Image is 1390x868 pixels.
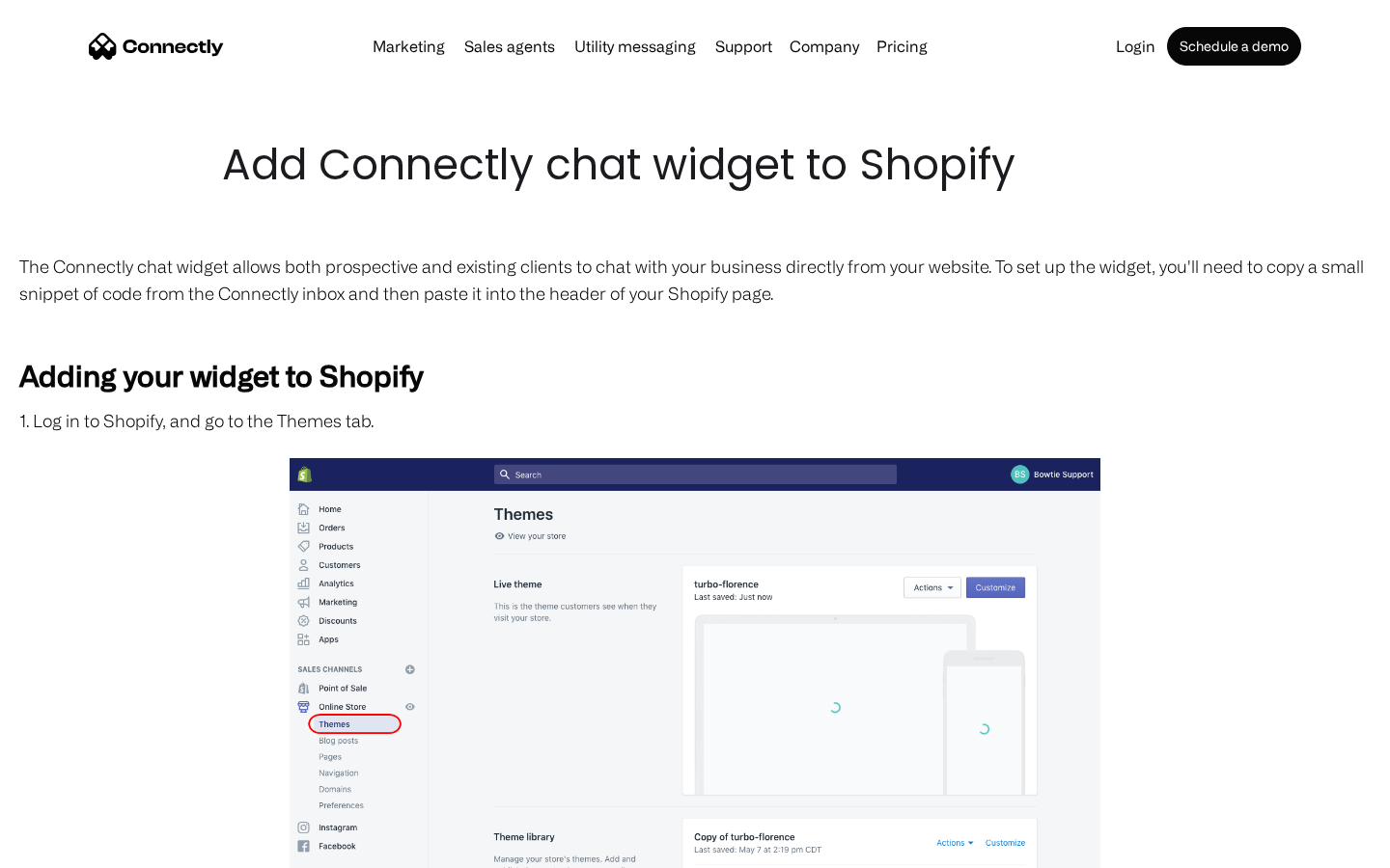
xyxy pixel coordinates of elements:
[19,834,116,861] aside: Language selected: English
[567,39,704,54] a: Utility messaging
[1108,39,1163,54] a: Login
[457,39,563,54] a: Sales agents
[19,359,423,392] strong: Adding your widget to Shopify
[39,834,116,861] ul: Language list
[19,253,1371,307] p: The Connectly chat widget allows both prospective and existing clients to chat with your business...
[790,33,859,60] div: Company
[365,39,453,54] a: Marketing
[869,39,935,54] a: Pricing
[222,135,1168,195] h1: Add Connectly chat widget to Shopify
[708,39,780,54] a: Support
[1167,27,1301,66] a: Schedule a demo
[19,407,1371,434] p: 1. Log in to Shopify, and go to the Themes tab.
